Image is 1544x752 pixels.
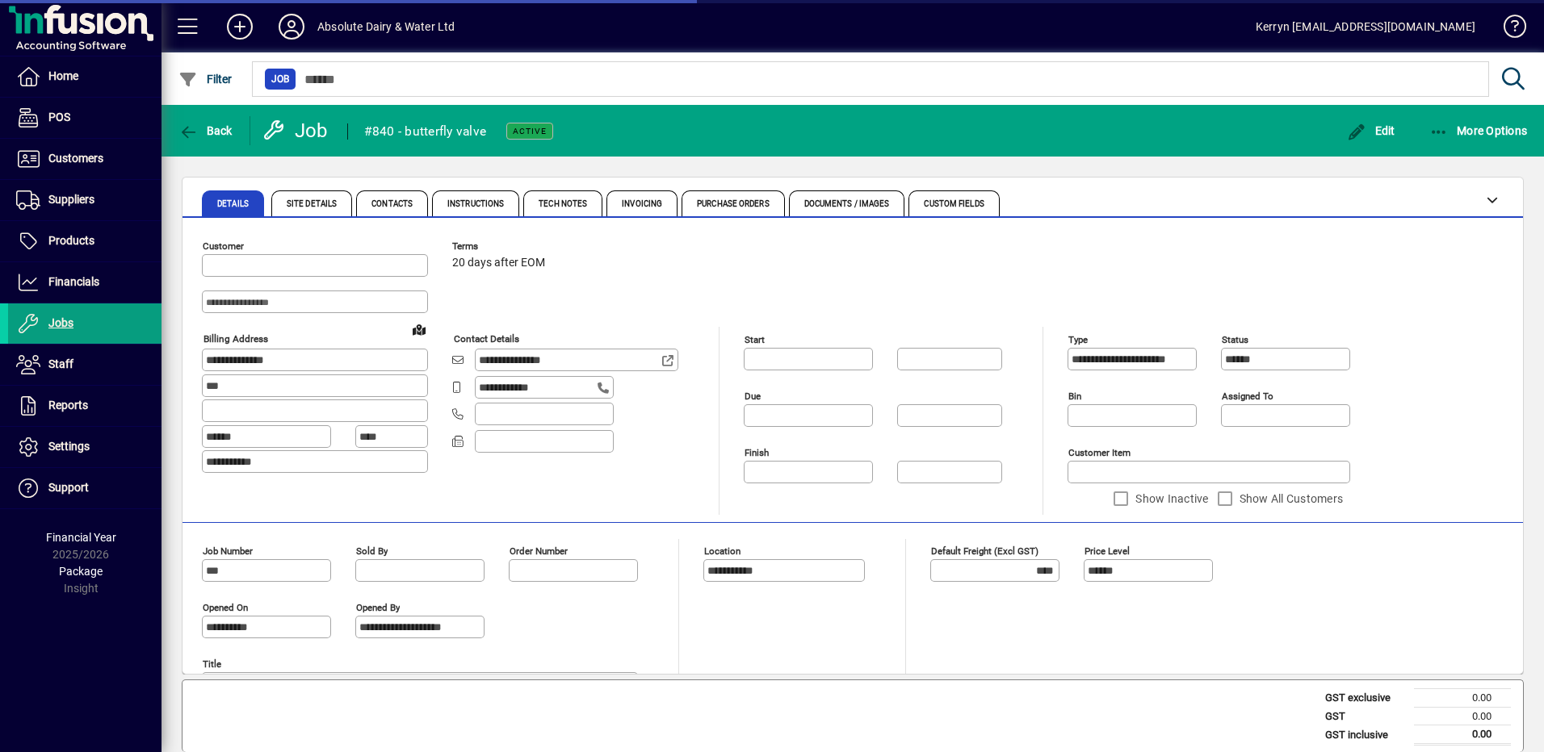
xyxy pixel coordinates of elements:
[924,200,984,208] span: Custom Fields
[48,481,89,494] span: Support
[1425,116,1532,145] button: More Options
[174,116,237,145] button: Back
[452,241,549,252] span: Terms
[48,234,94,247] span: Products
[704,545,741,557] mat-label: Location
[745,447,769,458] mat-label: Finish
[8,139,162,179] a: Customers
[1068,334,1088,345] mat-label: Type
[178,73,233,86] span: Filter
[1068,391,1081,402] mat-label: Bin
[745,334,765,345] mat-label: Start
[8,221,162,261] a: Products
[1222,334,1248,345] mat-label: Status
[1222,391,1273,402] mat-label: Assigned to
[174,65,237,94] button: Filter
[1414,707,1511,725] td: 0.00
[48,440,90,453] span: Settings
[1429,124,1528,137] span: More Options
[8,262,162,303] a: Financials
[1414,725,1511,745] td: 0.00
[59,565,103,578] span: Package
[8,345,162,385] a: Staff
[1414,689,1511,708] td: 0.00
[46,531,116,544] span: Financial Year
[513,126,547,136] span: Active
[406,316,432,342] a: View on map
[48,316,73,329] span: Jobs
[447,200,504,208] span: Instructions
[1068,447,1131,458] mat-label: Customer Item
[1343,116,1399,145] button: Edit
[8,427,162,467] a: Settings
[364,119,487,144] div: #840 - butterfly valve
[48,275,99,288] span: Financials
[203,602,248,613] mat-label: Opened On
[510,545,568,557] mat-label: Order number
[203,545,253,557] mat-label: Job number
[1256,14,1475,40] div: Kerryn [EMAIL_ADDRESS][DOMAIN_NAME]
[262,118,331,144] div: Job
[452,257,545,269] span: 20 days after EOM
[804,200,890,208] span: Documents / Images
[48,193,94,206] span: Suppliers
[1492,3,1524,56] a: Knowledge Base
[745,391,761,402] mat-label: Due
[371,200,413,208] span: Contacts
[317,14,455,40] div: Absolute Dairy & Water Ltd
[203,240,244,252] mat-label: Customer
[1317,725,1414,745] td: GST inclusive
[539,200,587,208] span: Tech Notes
[214,12,266,41] button: Add
[1317,707,1414,725] td: GST
[217,200,249,208] span: Details
[287,200,337,208] span: Site Details
[8,180,162,220] a: Suppliers
[8,468,162,508] a: Support
[8,98,162,138] a: POS
[8,386,162,426] a: Reports
[48,152,103,165] span: Customers
[697,200,770,208] span: Purchase Orders
[178,124,233,137] span: Back
[931,545,1038,557] mat-label: Default Freight (excl GST)
[356,602,400,613] mat-label: Opened by
[203,658,221,670] mat-label: Title
[48,399,88,412] span: Reports
[8,56,162,97] a: Home
[162,116,250,145] app-page-header-button: Back
[266,12,317,41] button: Profile
[1347,124,1395,137] span: Edit
[356,545,388,557] mat-label: Sold by
[271,71,289,87] span: Job
[1085,545,1130,557] mat-label: Price Level
[48,357,73,370] span: Staff
[48,69,78,82] span: Home
[1317,689,1414,708] td: GST exclusive
[622,200,662,208] span: Invoicing
[48,111,70,123] span: POS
